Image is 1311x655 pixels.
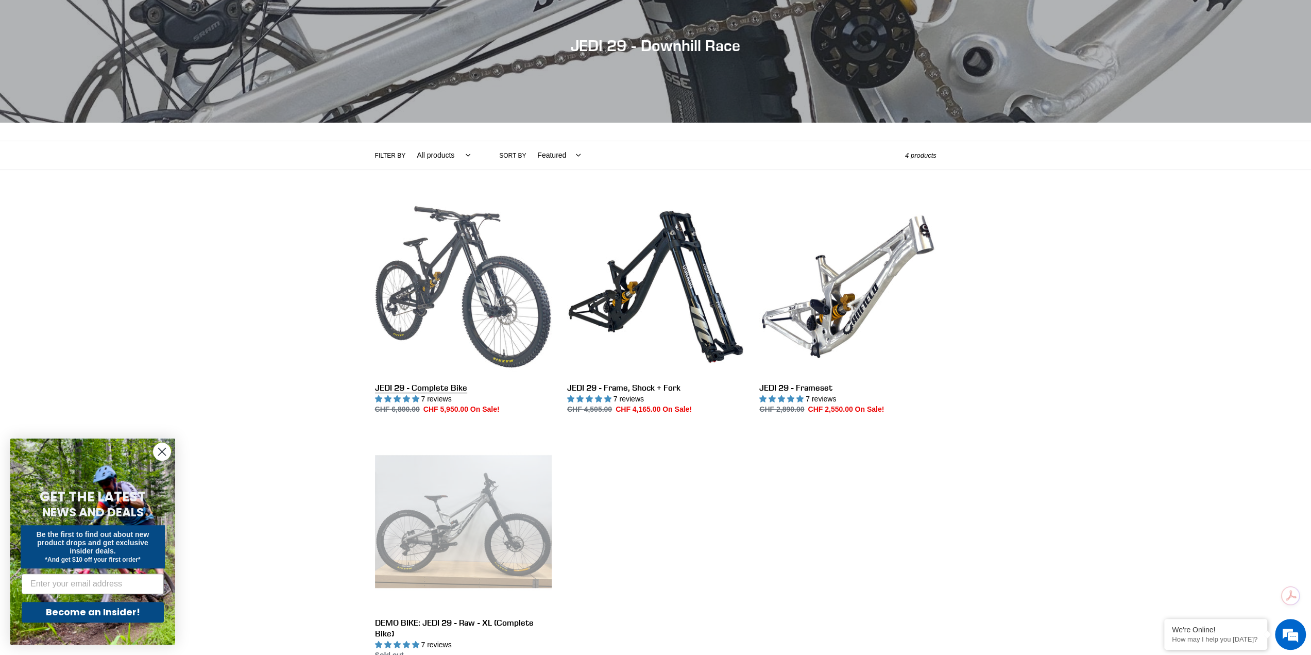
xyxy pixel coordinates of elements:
span: *And get $10 off your first order* [45,556,140,563]
input: Enter your email address [22,574,164,594]
label: Sort by [499,151,526,160]
label: Filter by [375,151,406,160]
p: How may I help you today? [1172,635,1259,643]
button: Close dialog [153,443,171,461]
button: Become an Insider! [22,602,164,623]
span: Be the first to find out about new product drops and get exclusive insider deals. [37,530,149,555]
span: NEWS AND DEALS [42,504,144,520]
div: We're Online! [1172,626,1259,634]
span: JEDI 29 - Downhill Race [571,36,740,55]
span: 4 products [905,152,937,159]
span: GET THE LATEST [40,488,146,506]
